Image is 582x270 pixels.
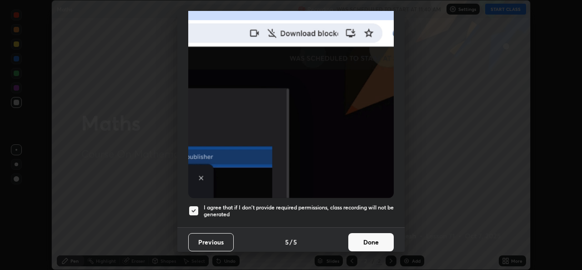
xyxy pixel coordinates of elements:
[285,237,289,247] h4: 5
[204,204,394,218] h5: I agree that if I don't provide required permissions, class recording will not be generated
[348,233,394,251] button: Done
[290,237,292,247] h4: /
[293,237,297,247] h4: 5
[188,233,234,251] button: Previous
